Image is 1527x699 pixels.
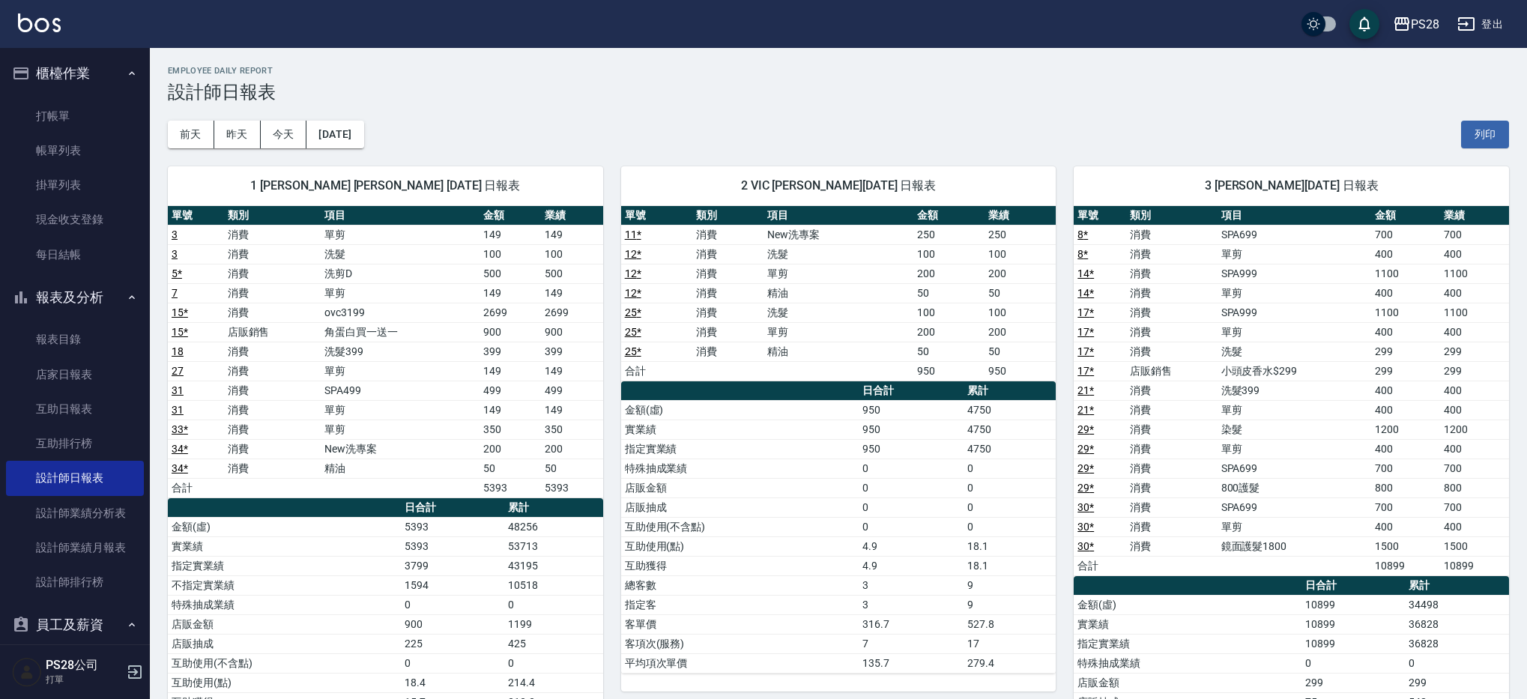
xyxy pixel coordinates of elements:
[480,478,541,497] td: 5393
[1126,439,1217,459] td: 消費
[1218,206,1372,226] th: 項目
[321,420,480,439] td: 單剪
[1451,10,1509,38] button: 登出
[692,303,763,322] td: 消費
[46,673,122,686] p: 打單
[168,478,224,497] td: 合計
[6,461,144,495] a: 設計師日報表
[1218,459,1372,478] td: SPA699
[541,361,602,381] td: 149
[1218,303,1372,322] td: SPA999
[1371,206,1440,226] th: 金額
[964,595,1056,614] td: 9
[985,342,1056,361] td: 50
[1218,517,1372,536] td: 單剪
[1371,420,1440,439] td: 1200
[1218,400,1372,420] td: 單剪
[964,420,1056,439] td: 4750
[168,634,401,653] td: 店販抽成
[6,168,144,202] a: 掛單列表
[1074,595,1301,614] td: 金額(虛)
[964,497,1056,517] td: 0
[692,225,763,244] td: 消費
[1371,400,1440,420] td: 400
[224,400,321,420] td: 消費
[6,237,144,272] a: 每日結帳
[985,206,1056,226] th: 業績
[1371,283,1440,303] td: 400
[1440,283,1509,303] td: 400
[964,536,1056,556] td: 18.1
[985,283,1056,303] td: 50
[1387,9,1445,40] button: PS28
[480,244,541,264] td: 100
[985,322,1056,342] td: 200
[692,322,763,342] td: 消費
[168,614,401,634] td: 店販金額
[1126,497,1217,517] td: 消費
[763,283,913,303] td: 精油
[1440,517,1509,536] td: 400
[913,322,985,342] td: 200
[964,439,1056,459] td: 4750
[480,400,541,420] td: 149
[1371,303,1440,322] td: 1100
[541,342,602,361] td: 399
[1440,303,1509,322] td: 1100
[541,459,602,478] td: 50
[1074,653,1301,673] td: 特殊抽成業績
[1126,420,1217,439] td: 消費
[1440,206,1509,226] th: 業績
[6,54,144,93] button: 櫃檯作業
[321,283,480,303] td: 單剪
[1126,283,1217,303] td: 消費
[859,634,964,653] td: 7
[1126,225,1217,244] td: 消費
[541,478,602,497] td: 5393
[224,361,321,381] td: 消費
[1371,361,1440,381] td: 299
[859,478,964,497] td: 0
[224,303,321,322] td: 消費
[401,556,504,575] td: 3799
[913,264,985,283] td: 200
[168,575,401,595] td: 不指定實業績
[480,459,541,478] td: 50
[1440,420,1509,439] td: 1200
[12,657,42,687] img: Person
[621,478,859,497] td: 店販金額
[321,322,480,342] td: 角蛋白買一送一
[621,381,1056,674] table: a dense table
[172,365,184,377] a: 27
[1092,178,1491,193] span: 3 [PERSON_NAME][DATE] 日報表
[504,517,603,536] td: 48256
[1461,121,1509,148] button: 列印
[964,575,1056,595] td: 9
[541,283,602,303] td: 149
[1440,439,1509,459] td: 400
[480,264,541,283] td: 500
[1371,381,1440,400] td: 400
[621,653,859,673] td: 平均項次單價
[964,653,1056,673] td: 279.4
[224,206,321,226] th: 類別
[504,556,603,575] td: 43195
[621,634,859,653] td: 客項次(服務)
[1218,342,1372,361] td: 洗髮
[985,264,1056,283] td: 200
[692,206,763,226] th: 類別
[1349,9,1379,39] button: save
[168,206,224,226] th: 單號
[692,264,763,283] td: 消費
[504,498,603,518] th: 累計
[913,225,985,244] td: 250
[964,614,1056,634] td: 527.8
[6,202,144,237] a: 現金收支登錄
[6,565,144,599] a: 設計師排行榜
[401,517,504,536] td: 5393
[168,82,1509,103] h3: 設計師日報表
[692,342,763,361] td: 消費
[1440,361,1509,381] td: 299
[1371,459,1440,478] td: 700
[964,556,1056,575] td: 18.1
